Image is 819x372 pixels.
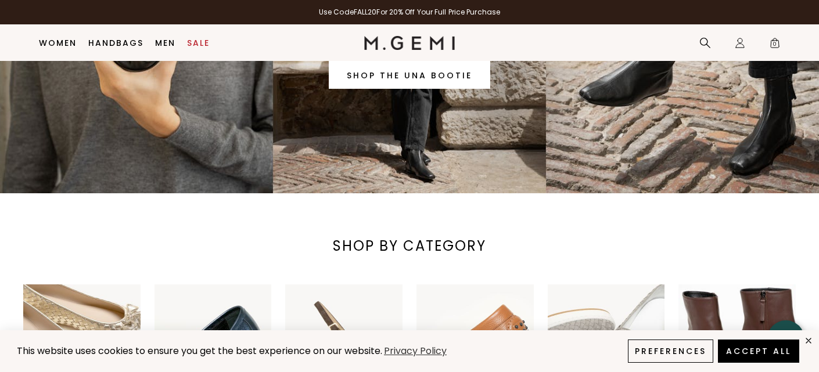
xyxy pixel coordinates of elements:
a: Women [39,38,77,48]
strong: FALL20 [354,7,377,17]
span: 0 [769,39,781,51]
a: Sale [187,38,210,48]
button: Accept All [718,340,799,363]
a: Men [155,38,175,48]
div: close [804,336,813,345]
a: Privacy Policy (opens in a new tab) [382,344,448,359]
img: M.Gemi [364,36,455,50]
a: Handbags [88,38,143,48]
span: This website uses cookies to ensure you get the best experience on our website. [17,344,382,357]
a: Banner primary button [329,61,490,89]
button: Preferences [628,340,713,363]
div: SHOP BY CATEGORY [307,237,512,255]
